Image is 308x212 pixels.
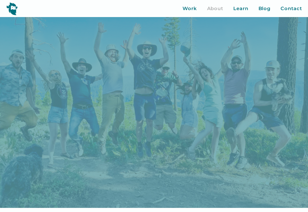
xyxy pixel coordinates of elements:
[233,5,248,12] a: Learn
[207,5,224,12] a: About
[183,5,197,12] a: Work
[281,5,302,12] a: Contact
[259,5,271,12] a: Blog
[6,2,18,15] img: yeti logo icon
